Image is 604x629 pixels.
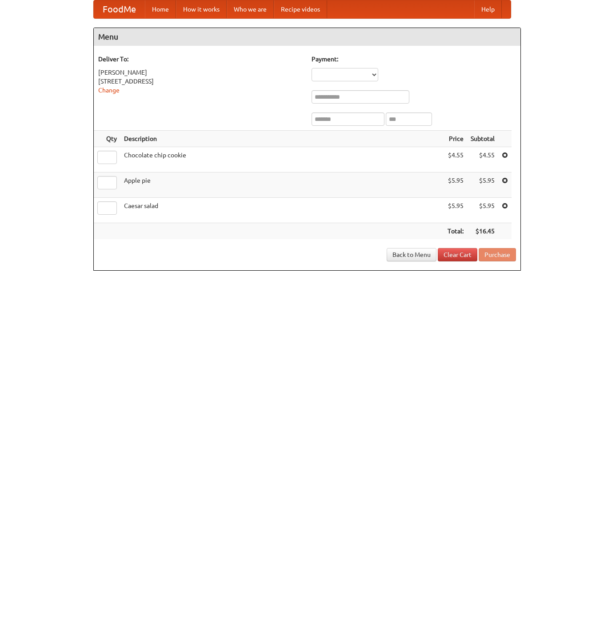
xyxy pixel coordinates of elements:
[444,131,467,147] th: Price
[467,172,498,198] td: $5.95
[120,172,444,198] td: Apple pie
[94,28,520,46] h4: Menu
[98,68,303,77] div: [PERSON_NAME]
[120,147,444,172] td: Chocolate chip cookie
[444,172,467,198] td: $5.95
[274,0,327,18] a: Recipe videos
[467,198,498,223] td: $5.95
[98,87,120,94] a: Change
[94,131,120,147] th: Qty
[467,223,498,240] th: $16.45
[120,131,444,147] th: Description
[387,248,436,261] a: Back to Menu
[438,248,477,261] a: Clear Cart
[467,131,498,147] th: Subtotal
[176,0,227,18] a: How it works
[145,0,176,18] a: Home
[444,147,467,172] td: $4.55
[120,198,444,223] td: Caesar salad
[474,0,502,18] a: Help
[98,55,303,64] h5: Deliver To:
[444,198,467,223] td: $5.95
[98,77,303,86] div: [STREET_ADDRESS]
[94,0,145,18] a: FoodMe
[312,55,516,64] h5: Payment:
[467,147,498,172] td: $4.55
[227,0,274,18] a: Who we are
[444,223,467,240] th: Total:
[479,248,516,261] button: Purchase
